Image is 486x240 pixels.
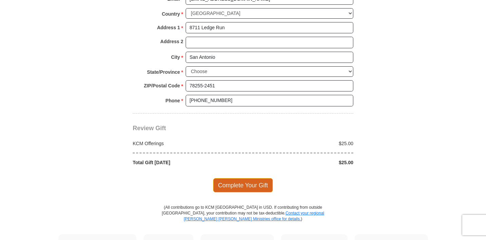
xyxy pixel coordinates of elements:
span: Complete Your Gift [213,178,273,192]
strong: Country [162,9,180,19]
strong: Address 2 [160,37,183,46]
span: Review Gift [133,125,166,132]
strong: State/Province [147,67,180,77]
div: $25.00 [243,140,357,147]
div: $25.00 [243,159,357,166]
strong: ZIP/Postal Code [144,81,180,90]
strong: Address 1 [157,23,180,32]
strong: City [171,52,180,62]
p: (All contributions go to KCM [GEOGRAPHIC_DATA] in USD. If contributing from outside [GEOGRAPHIC_D... [162,205,324,234]
div: KCM Offerings [129,140,243,147]
strong: Phone [166,96,180,105]
div: Total Gift [DATE] [129,159,243,166]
